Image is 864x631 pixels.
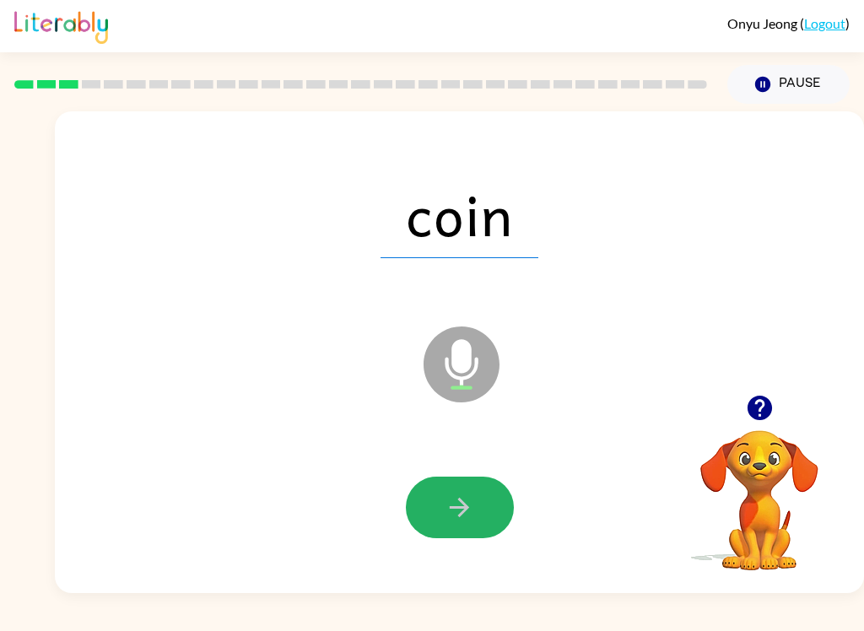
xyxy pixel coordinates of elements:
[804,15,845,31] a: Logout
[727,65,850,104] button: Pause
[381,170,538,258] span: coin
[675,404,844,573] video: Your browser must support playing .mp4 files to use Literably. Please try using another browser.
[727,15,850,31] div: ( )
[14,7,108,44] img: Literably
[727,15,800,31] span: Onyu Jeong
